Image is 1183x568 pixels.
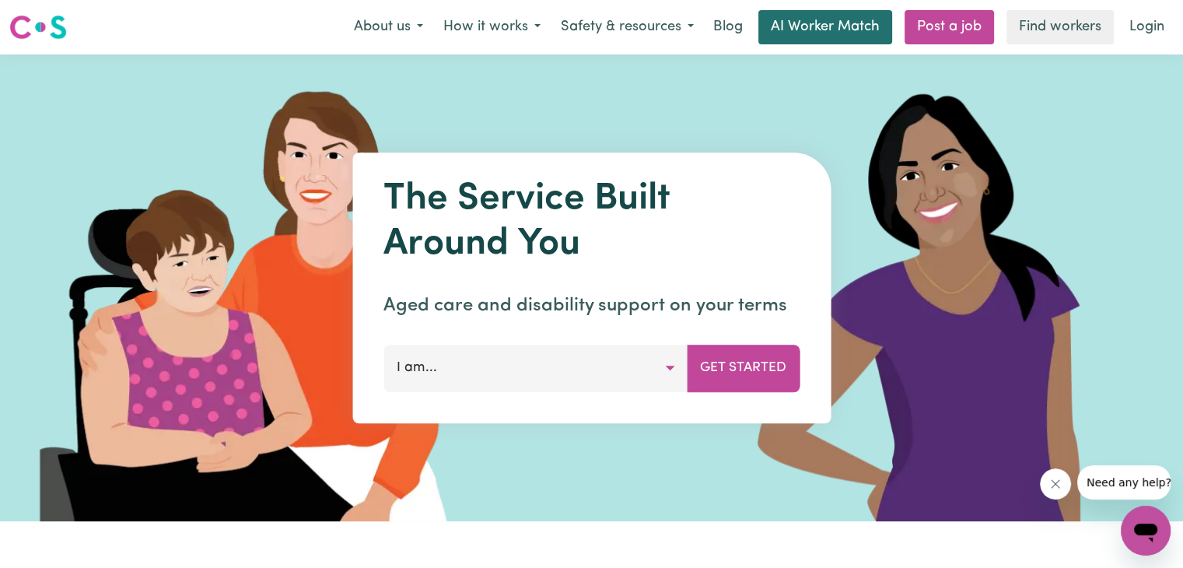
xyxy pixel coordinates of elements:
h1: The Service Built Around You [383,177,800,267]
button: Safety & resources [551,11,704,44]
button: How it works [433,11,551,44]
p: Aged care and disability support on your terms [383,292,800,320]
a: Find workers [1006,10,1114,44]
a: Post a job [905,10,994,44]
a: Careseekers logo [9,9,67,45]
a: AI Worker Match [758,10,892,44]
a: Blog [704,10,752,44]
iframe: Close message [1040,468,1071,500]
button: I am... [383,345,688,391]
button: Get Started [687,345,800,391]
a: Login [1120,10,1174,44]
iframe: Button to launch messaging window [1121,506,1171,556]
span: Need any help? [9,11,94,23]
button: About us [344,11,433,44]
img: Careseekers logo [9,13,67,41]
iframe: Message from company [1077,465,1171,500]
